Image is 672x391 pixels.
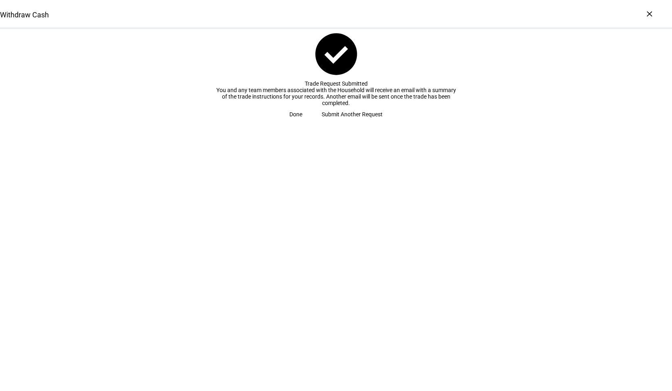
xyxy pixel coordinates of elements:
div: × [643,7,656,20]
div: Trade Request Submitted [215,80,457,87]
div: You and any team members associated with the Household will receive an email with a summary of th... [215,87,457,106]
span: Done [289,106,302,122]
span: Submit Another Request [322,106,383,122]
mat-icon: check_circle [311,29,361,79]
button: Submit Another Request [312,106,392,122]
button: Done [280,106,312,122]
